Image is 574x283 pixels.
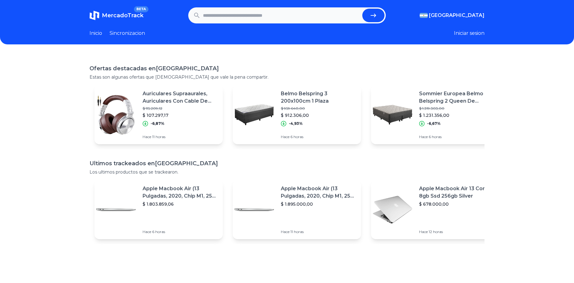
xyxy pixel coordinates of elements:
[419,90,494,105] p: Sommier Europea Belmo Belspring 2 Queen De 190x160cm Con Base Dividida
[143,201,218,207] p: $ 1.803.859,06
[89,169,485,175] p: Los ultimos productos que se trackearon.
[143,229,218,234] p: Hace 6 horas
[281,112,356,118] p: $ 912.306,00
[419,134,494,139] p: Hace 6 horas
[420,12,485,19] button: [GEOGRAPHIC_DATA]
[281,90,356,105] p: Belmo Belspring 3 200x100cm 1 Plaza
[419,112,494,118] p: $ 1.231.356,00
[419,185,494,200] p: Apple Macbook Air 13 Core I5 8gb Ssd 256gb Silver
[134,6,148,12] span: BETA
[94,85,223,144] a: Featured imageAuriculares Supraaurales, Auriculares Con Cable De Sonido Es$ 115.209,12$ 107.297,1...
[281,201,356,207] p: $ 1.895.000,00
[429,12,485,19] span: [GEOGRAPHIC_DATA]
[281,185,356,200] p: Apple Macbook Air (13 Pulgadas, 2020, Chip M1, 256 Gb De Ssd, 8 Gb De Ram) - Plata
[94,180,223,239] a: Featured imageApple Macbook Air (13 Pulgadas, 2020, Chip M1, 256 Gb De Ssd, 8 Gb De Ram) - Plata$...
[89,10,99,20] img: MercadoTrack
[89,74,485,80] p: Estas son algunas ofertas que [DEMOGRAPHIC_DATA] que vale la pena compartir.
[89,10,143,20] a: MercadoTrackBETA
[151,121,164,126] p: -6,87%
[89,30,102,37] a: Inicio
[102,12,143,19] span: MercadoTrack
[281,229,356,234] p: Hace 11 horas
[420,13,428,18] img: Argentina
[371,85,499,144] a: Featured imageSommier Europea Belmo Belspring 2 Queen De 190x160cm Con Base Dividida$ 1.319.303,0...
[143,90,218,105] p: Auriculares Supraaurales, Auriculares Con Cable De Sonido Es
[371,93,414,136] img: Featured image
[110,30,145,37] a: Sincronizacion
[281,106,356,111] p: $ 959.640,00
[419,106,494,111] p: $ 1.319.303,00
[289,121,303,126] p: -4,93%
[281,134,356,139] p: Hace 6 horas
[143,134,218,139] p: Hace 11 horas
[454,30,485,37] button: Iniciar sesion
[427,121,441,126] p: -6,67%
[143,106,218,111] p: $ 115.209,12
[89,159,485,168] h1: Ultimos trackeados en [GEOGRAPHIC_DATA]
[233,180,361,239] a: Featured imageApple Macbook Air (13 Pulgadas, 2020, Chip M1, 256 Gb De Ssd, 8 Gb De Ram) - Plata$...
[371,180,499,239] a: Featured imageApple Macbook Air 13 Core I5 8gb Ssd 256gb Silver$ 678.000,00Hace 12 horas
[143,112,218,118] p: $ 107.297,17
[233,188,276,231] img: Featured image
[371,188,414,231] img: Featured image
[94,188,138,231] img: Featured image
[233,93,276,136] img: Featured image
[419,201,494,207] p: $ 678.000,00
[143,185,218,200] p: Apple Macbook Air (13 Pulgadas, 2020, Chip M1, 256 Gb De Ssd, 8 Gb De Ram) - Plata
[419,229,494,234] p: Hace 12 horas
[233,85,361,144] a: Featured imageBelmo Belspring 3 200x100cm 1 Plaza$ 959.640,00$ 912.306,00-4,93%Hace 6 horas
[89,64,485,73] h1: Ofertas destacadas en [GEOGRAPHIC_DATA]
[94,93,138,136] img: Featured image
